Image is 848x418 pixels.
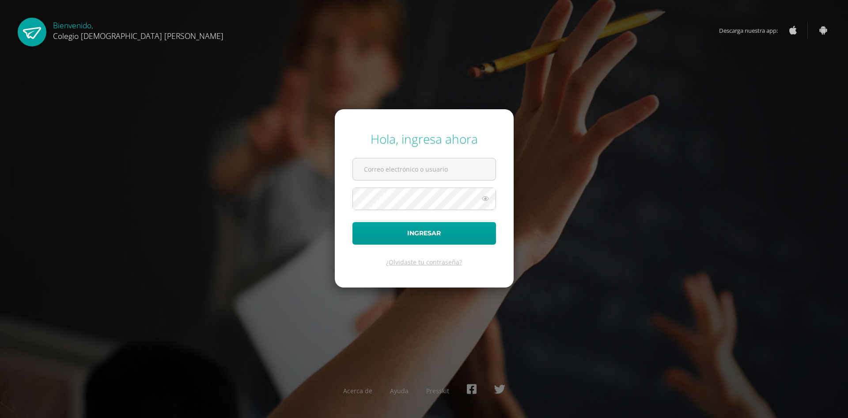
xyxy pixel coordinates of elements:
[390,387,409,395] a: Ayuda
[343,387,372,395] a: Acerca de
[353,158,496,180] input: Correo electrónico o usuario
[426,387,449,395] a: Presskit
[386,258,462,266] a: ¿Olvidaste tu contraseña?
[53,18,223,41] div: Bienvenido,
[352,222,496,245] button: Ingresar
[352,130,496,147] div: Hola, ingresa ahora
[53,31,223,41] span: Colegio [DEMOGRAPHIC_DATA] [PERSON_NAME]
[719,22,787,39] span: Descarga nuestra app:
